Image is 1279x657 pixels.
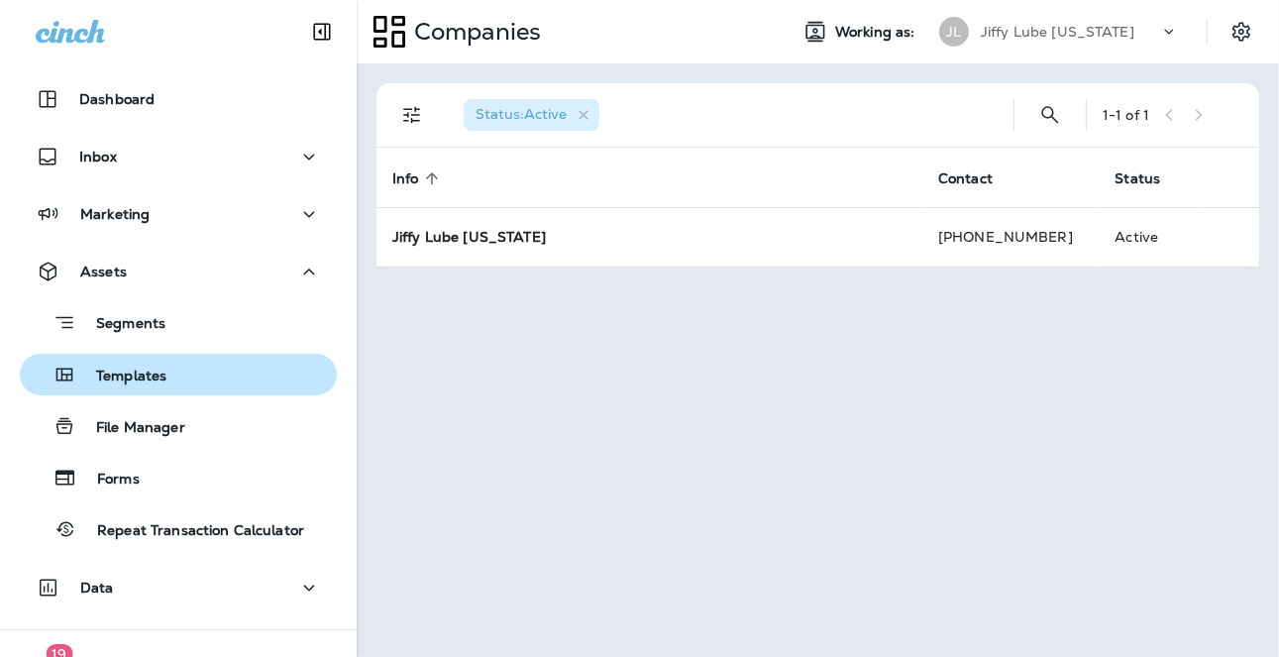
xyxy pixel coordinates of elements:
[20,457,337,498] button: Forms
[20,354,337,395] button: Templates
[80,264,127,279] p: Assets
[77,471,140,490] p: Forms
[76,315,165,335] p: Segments
[76,368,166,386] p: Templates
[20,252,337,291] button: Assets
[77,522,304,541] p: Repeat Transaction Calculator
[981,24,1134,40] p: Jiffy Lube [US_STATE]
[294,12,350,52] button: Collapse Sidebar
[835,24,919,41] span: Working as:
[392,228,546,246] strong: Jiffy Lube [US_STATE]
[76,419,185,438] p: File Manager
[938,170,993,187] span: Contact
[20,301,337,344] button: Segments
[392,169,445,187] span: Info
[79,91,155,107] p: Dashboard
[938,169,1018,187] span: Contact
[1100,207,1205,267] td: Active
[1103,107,1149,123] div: 1 - 1 of 1
[464,99,599,131] div: Status:Active
[20,194,337,234] button: Marketing
[939,17,969,47] div: JL
[1030,95,1070,135] button: Search Companies
[20,137,337,176] button: Inbox
[406,17,541,47] p: Companies
[476,105,567,123] span: Status : Active
[1116,169,1187,187] span: Status
[392,170,419,187] span: Info
[20,405,337,447] button: File Manager
[80,206,150,222] p: Marketing
[80,580,114,596] p: Data
[1224,14,1259,50] button: Settings
[20,508,337,550] button: Repeat Transaction Calculator
[20,79,337,119] button: Dashboard
[79,149,117,164] p: Inbox
[392,95,432,135] button: Filters
[1116,170,1161,187] span: Status
[922,207,1100,267] td: [PHONE_NUMBER]
[20,568,337,607] button: Data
